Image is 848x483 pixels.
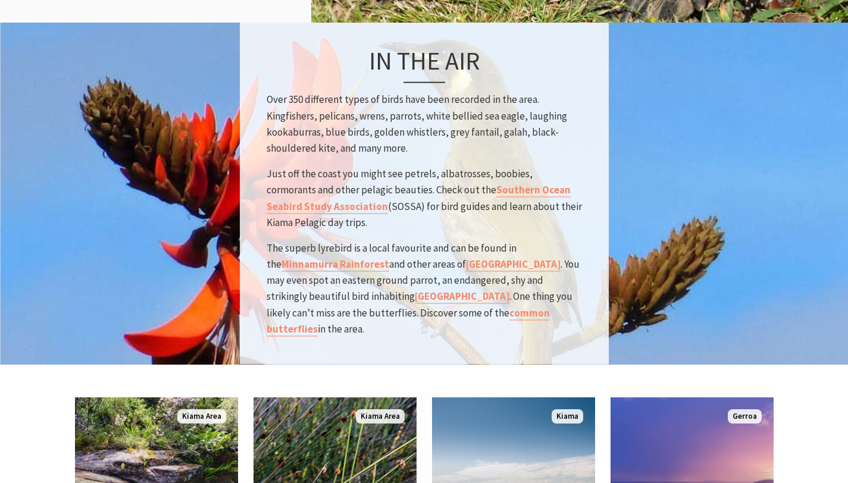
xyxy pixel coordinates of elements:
[267,306,550,336] a: common butterflies
[267,184,571,214] a: Southern Ocean Seabird Study Association
[728,409,762,424] span: Gerroa
[552,409,583,424] span: Kiama
[267,240,582,337] p: The superb lyrebird is a local favourite and can be found in the and other areas of . You may eve...
[177,409,226,424] span: Kiama Area
[267,167,582,231] p: Just off the coast you might see petrels, albatrosses, boobies, cormorants and other pelagic beau...
[267,46,582,83] h3: In the air
[267,92,582,157] p: Over 350 different types of birds have been recorded in the area. Kingfishers, pelicans, wrens, p...
[356,409,405,424] span: Kiama Area
[466,258,561,272] a: [GEOGRAPHIC_DATA]
[415,290,509,304] a: [GEOGRAPHIC_DATA]
[281,258,389,272] a: Minnamurra Rainforest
